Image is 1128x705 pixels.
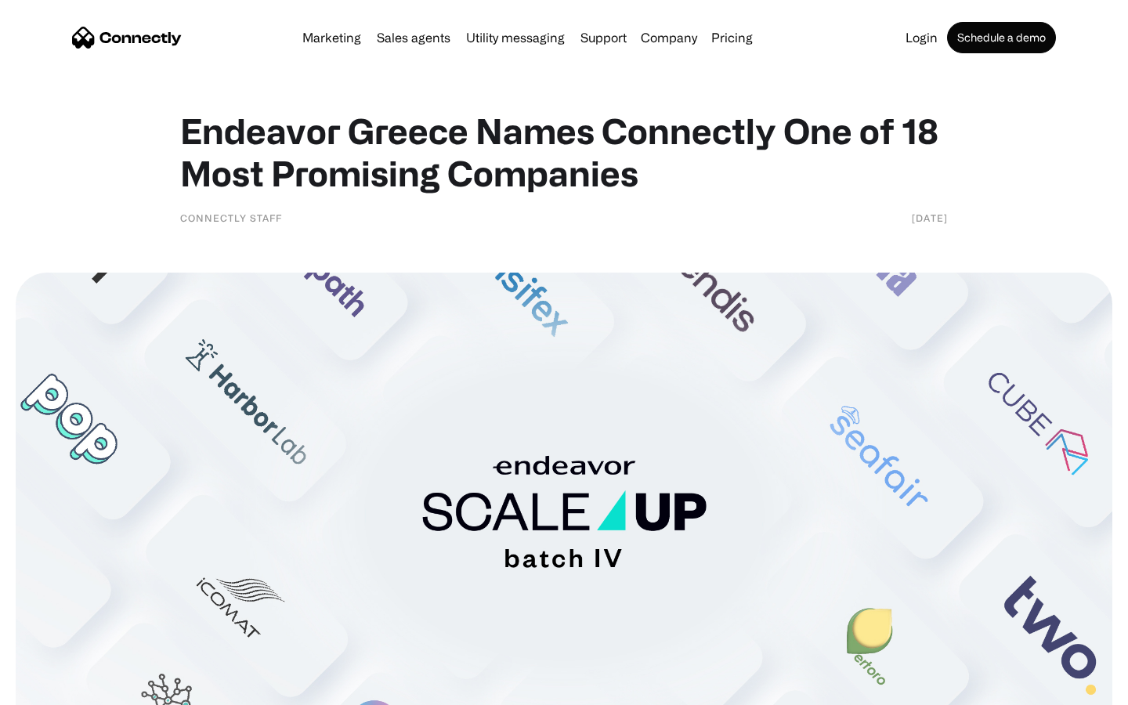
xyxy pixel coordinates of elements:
[947,22,1056,53] a: Schedule a demo
[574,31,633,44] a: Support
[371,31,457,44] a: Sales agents
[296,31,367,44] a: Marketing
[180,210,282,226] div: Connectly Staff
[31,678,94,700] ul: Language list
[16,678,94,700] aside: Language selected: English
[912,210,948,226] div: [DATE]
[636,27,702,49] div: Company
[180,110,948,194] h1: Endeavor Greece Names Connectly One of 18 Most Promising Companies
[460,31,571,44] a: Utility messaging
[899,31,944,44] a: Login
[705,31,759,44] a: Pricing
[641,27,697,49] div: Company
[72,26,182,49] a: home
